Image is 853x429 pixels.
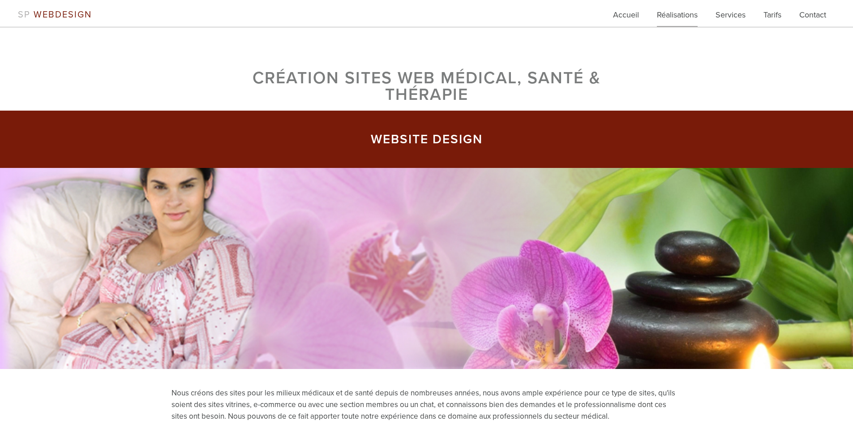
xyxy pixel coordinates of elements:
[657,9,698,27] a: Réalisations
[171,387,682,422] p: Nous créons des sites pour les milieux médicaux et de santé depuis de nombreuses années, nous avo...
[225,133,628,146] h3: WEBSITE DESIGN
[613,9,639,27] a: Accueil
[799,9,826,27] a: Contact
[18,9,30,20] span: SP
[763,9,781,27] a: Tarifs
[34,9,92,20] span: WEBDESIGN
[18,9,92,20] a: SP WEBDESIGN
[716,9,746,27] a: Services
